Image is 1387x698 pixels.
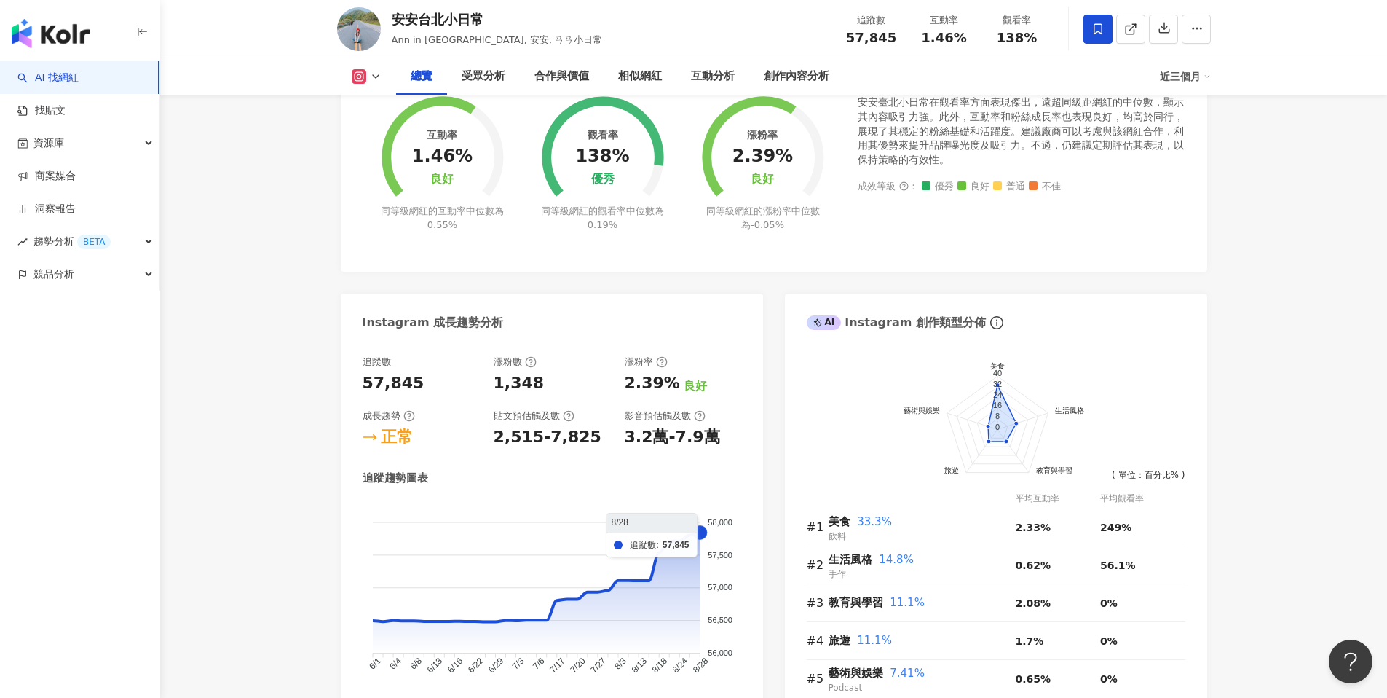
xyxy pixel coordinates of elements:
[708,616,732,624] tspan: 56,500
[591,173,615,187] div: 優秀
[708,517,732,526] tspan: 58,000
[857,634,892,647] span: 11.1%
[427,129,457,141] div: 互動率
[829,683,863,693] span: Podcast
[77,235,111,249] div: BETA
[690,656,710,675] tspan: 8/28
[494,372,545,395] div: 1,348
[1100,522,1131,533] span: 249%
[363,372,424,395] div: 57,845
[625,426,720,449] div: 3.2萬-7.9萬
[1100,673,1118,685] span: 0%
[858,181,1185,192] div: 成效等級 ：
[844,13,899,28] div: 追蹤數
[1100,560,1136,571] span: 56.1%
[486,656,506,675] tspan: 6/29
[807,594,829,612] div: #3
[990,362,1005,370] text: 美食
[829,515,850,528] span: 美食
[807,632,829,650] div: #4
[17,237,28,247] span: rise
[988,314,1005,332] span: info-circle
[829,569,846,579] span: 手作
[392,34,603,45] span: Ann in [GEOGRAPHIC_DATA], 安安, ㄢㄢ小日常
[363,471,428,486] div: 追蹤趨勢圖表
[807,518,829,536] div: #1
[917,13,972,28] div: 互動率
[363,356,391,369] div: 追蹤數
[922,181,954,192] span: 優秀
[625,372,680,395] div: 2.39%
[363,409,415,423] div: 成長趨勢
[408,656,424,672] tspan: 6/8
[387,656,403,672] tspan: 6/4
[424,656,444,675] tspan: 6/13
[890,667,925,680] span: 7.41%
[995,412,999,420] text: 8
[957,181,989,192] span: 良好
[829,596,883,609] span: 教育與學習
[33,127,64,160] span: 資源庫
[751,219,784,230] span: -0.05%
[494,356,537,369] div: 漲粉數
[1100,492,1185,506] div: 平均觀看率
[17,103,66,118] a: 找貼文
[1055,407,1084,415] text: 生活風格
[944,466,959,474] text: 旅遊
[708,648,732,657] tspan: 56,000
[829,553,872,566] span: 生活風格
[625,356,668,369] div: 漲粉率
[381,426,413,449] div: 正常
[807,556,829,574] div: #2
[17,202,76,216] a: 洞察報告
[829,634,850,647] span: 旅遊
[629,656,649,675] tspan: 8/13
[1029,181,1061,192] span: 不佳
[363,315,504,331] div: Instagram 成長趨勢分析
[445,656,465,675] tspan: 6/16
[612,656,628,672] tspan: 8/3
[995,422,999,431] text: 0
[33,258,74,291] span: 競品分析
[588,129,618,141] div: 觀看率
[412,146,473,167] div: 1.46%
[430,173,454,187] div: 良好
[807,315,842,330] div: AI
[992,369,1001,377] text: 40
[494,426,601,449] div: 2,515-7,825
[846,30,896,45] span: 57,845
[992,380,1001,388] text: 32
[494,409,574,423] div: 貼文預估觸及數
[1100,635,1118,647] span: 0%
[1016,597,1051,609] span: 2.08%
[751,173,774,187] div: 良好
[879,553,914,566] span: 14.8%
[747,129,778,141] div: 漲粉率
[1016,635,1044,647] span: 1.7%
[367,656,383,672] tspan: 6/1
[708,550,732,559] tspan: 57,500
[732,146,793,167] div: 2.39%
[1329,640,1372,683] iframe: Help Scout Beacon - Open
[379,205,506,231] div: 同等級網紅的互動率中位數為
[575,146,629,167] div: 138%
[992,390,1001,399] text: 24
[548,656,567,675] tspan: 7/17
[1035,466,1072,474] text: 教育與學習
[534,68,589,85] div: 合作與價值
[691,68,735,85] div: 互動分析
[858,95,1185,167] div: 安安臺北小日常在觀看率方面表現傑出，遠超同級距網紅的中位數，顯示其內容吸引力強。此外，互動率和粉絲成長率也表現良好，均高於同行，展現了其穩定的粉絲基礎和活躍度。建議廠商可以考慮與該網紅合作，利用...
[1016,560,1051,571] span: 0.62%
[992,401,1001,409] text: 16
[12,19,90,48] img: logo
[462,68,505,85] div: 受眾分析
[708,583,732,592] tspan: 57,000
[993,181,1025,192] span: 普通
[857,515,892,528] span: 33.3%
[684,378,707,394] div: 良好
[829,531,846,541] span: 飲料
[1160,65,1211,88] div: 近三個月
[530,656,546,672] tspan: 7/6
[510,656,526,672] tspan: 7/3
[670,656,689,675] tspan: 8/24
